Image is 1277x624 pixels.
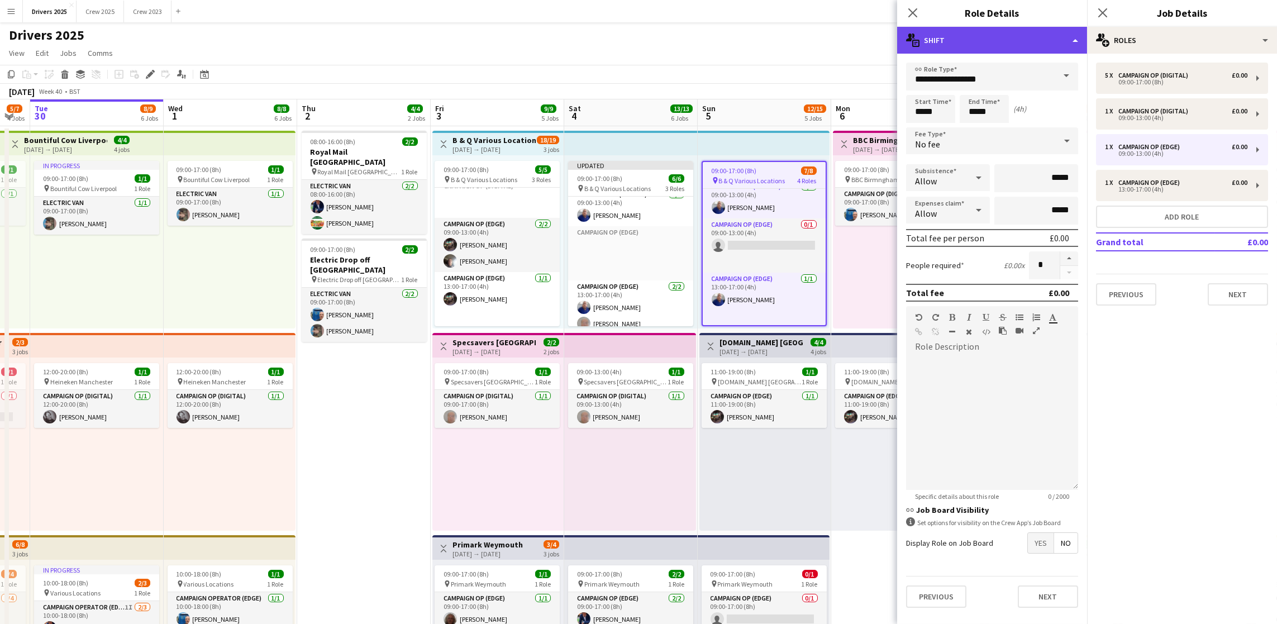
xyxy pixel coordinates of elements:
[184,175,250,184] span: Bountiful Cow Liverpool
[134,589,150,597] span: 1 Role
[50,378,113,386] span: Heineken Manchester
[1118,72,1193,79] div: Campaign Op (Digital)
[402,168,418,176] span: 1 Role
[135,579,150,587] span: 2/3
[184,580,234,588] span: Various Locations
[9,86,35,97] div: [DATE]
[402,275,418,284] span: 1 Role
[1,368,17,376] span: 0/1
[906,287,944,298] div: Total fee
[798,177,817,185] span: 4 Roles
[844,165,889,174] span: 09:00-17:00 (8h)
[669,174,684,183] span: 6/6
[1232,179,1247,187] div: £0.00
[302,131,427,234] div: 08:00-16:00 (8h)2/2Royal Mail [GEOGRAPHIC_DATA] Royal Mail [GEOGRAPHIC_DATA]1 RoleElectric Van2/2...
[670,104,693,113] span: 13/13
[435,103,444,113] span: Fri
[168,103,183,113] span: Wed
[915,208,937,219] span: Allow
[802,378,818,386] span: 1 Role
[12,540,28,549] span: 6/8
[168,363,293,428] app-job-card: 12:00-20:00 (8h)1/1 Heineken Manchester1 RoleCampaign Op (Digital)1/112:00-20:00 (8h)[PERSON_NAME]
[302,239,427,342] app-job-card: 09:00-17:00 (8h)2/2Electric Drop off [GEOGRAPHIC_DATA] Electric Drop off [GEOGRAPHIC_DATA]1 RoleE...
[544,144,559,154] div: 3 jobs
[168,390,293,428] app-card-role: Campaign Op (Digital)1/112:00-20:00 (8h)[PERSON_NAME]
[584,184,651,193] span: B & Q Various Locations
[37,87,65,96] span: Week 40
[915,175,937,187] span: Allow
[268,165,284,174] span: 1/1
[311,137,356,146] span: 08:00-16:00 (8h)
[577,368,622,376] span: 09:00-13:00 (4h)
[435,272,560,326] app-card-role: Campaign Op (Edge)1/113:00-17:00 (4h)[PERSON_NAME]
[568,363,693,428] div: 09:00-13:00 (4h)1/1 Specsavers [GEOGRAPHIC_DATA]1 RoleCampaign Op (Digital)1/109:00-13:00 (4h)[PE...
[402,137,418,146] span: 2/2
[1018,585,1078,608] button: Next
[302,255,427,275] h3: Electric Drop off [GEOGRAPHIC_DATA]
[435,161,560,326] app-job-card: 09:00-17:00 (8h)5/5 B & Q Various Locations3 RolesCampaign Op (Digital)Campaign Op (Edge)2/209:00...
[24,135,107,145] h3: Bountiful Cow Liverpool
[568,280,693,335] app-card-role: Campaign Op (Edge)2/213:00-17:00 (4h)[PERSON_NAME][PERSON_NAME]
[537,136,559,144] span: 18/19
[124,1,171,22] button: Crew 2023
[1096,233,1215,251] td: Grand total
[12,338,28,346] span: 2/3
[311,245,356,254] span: 09:00-17:00 (8h)
[1105,72,1118,79] div: 5 x
[982,313,990,322] button: Underline
[1118,107,1193,115] div: Campaign Op (Digital)
[177,368,222,376] span: 12:00-20:00 (8h)
[268,580,284,588] span: 1 Role
[168,161,293,226] div: 09:00-17:00 (8h)1/1 Bountiful Cow Liverpool1 RoleElectric Van1/109:00-17:00 (8h)[PERSON_NAME]
[835,390,960,428] app-card-role: Campaign Op (Edge)1/111:00-19:00 (8h)[PERSON_NAME]
[915,139,940,150] span: No fee
[60,48,77,58] span: Jobs
[1,580,17,588] span: 1 Role
[668,580,684,588] span: 1 Role
[1232,72,1247,79] div: £0.00
[703,218,826,273] app-card-role: Campaign Op (Edge)0/109:00-13:00 (4h)
[300,109,316,122] span: 2
[34,565,159,574] div: In progress
[140,104,156,113] span: 8/9
[897,6,1087,20] h3: Role Details
[535,165,551,174] span: 5/5
[719,177,785,185] span: B & Q Various Locations
[982,327,990,336] button: HTML Code
[584,580,640,588] span: Primark Weymouth
[835,161,960,226] div: 09:00-17:00 (8h)1/1 BBC Birmngham1 RoleCampaign Op (Digital)1/109:00-17:00 (8h)[PERSON_NAME]
[1,378,17,386] span: 1 Role
[1049,287,1069,298] div: £0.00
[712,166,757,175] span: 09:00-17:00 (8h)
[302,288,427,342] app-card-role: Electric Van2/209:00-17:00 (8h)[PERSON_NAME][PERSON_NAME]
[702,161,827,326] app-job-card: 09:00-17:00 (8h)7/8 B & Q Various Locations4 Roles[PERSON_NAME]Campaign Op (Digital)1/109:00-13:0...
[1054,533,1078,553] span: No
[135,174,150,183] span: 1/1
[1049,313,1057,322] button: Text Color
[915,313,923,322] button: Undo
[24,145,107,154] div: [DATE] → [DATE]
[435,363,560,428] app-job-card: 09:00-17:00 (8h)1/1 Specsavers [GEOGRAPHIC_DATA]1 RoleCampaign Op (Digital)1/109:00-17:00 (8h)[PE...
[702,363,827,428] div: 11:00-19:00 (8h)1/1 [DOMAIN_NAME] [GEOGRAPHIC_DATA]1 RoleCampaign Op (Edge)1/111:00-19:00 (8h)[PE...
[853,135,914,145] h3: BBC Birmingham
[711,570,756,578] span: 09:00-17:00 (8h)
[268,368,284,376] span: 1/1
[718,580,773,588] span: Primark Weymouth
[69,87,80,96] div: BST
[43,579,88,587] span: 10:00-18:00 (8h)
[268,570,284,578] span: 1/1
[452,540,523,550] h3: Primark Weymouth
[719,337,803,347] h3: [DOMAIN_NAME] [GEOGRAPHIC_DATA]
[568,161,693,326] div: Updated09:00-17:00 (8h)6/6 B & Q Various Locations3 RolesCampaign Op (Digital)1/109:00-13:00 (4h)...
[577,174,622,183] span: 09:00-17:00 (8h)
[544,338,559,346] span: 2/2
[801,166,817,175] span: 7/8
[1105,79,1247,85] div: 09:00-17:00 (8h)
[1050,232,1069,244] div: £0.00
[535,580,551,588] span: 1 Role
[141,114,158,122] div: 6 Jobs
[669,368,684,376] span: 1/1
